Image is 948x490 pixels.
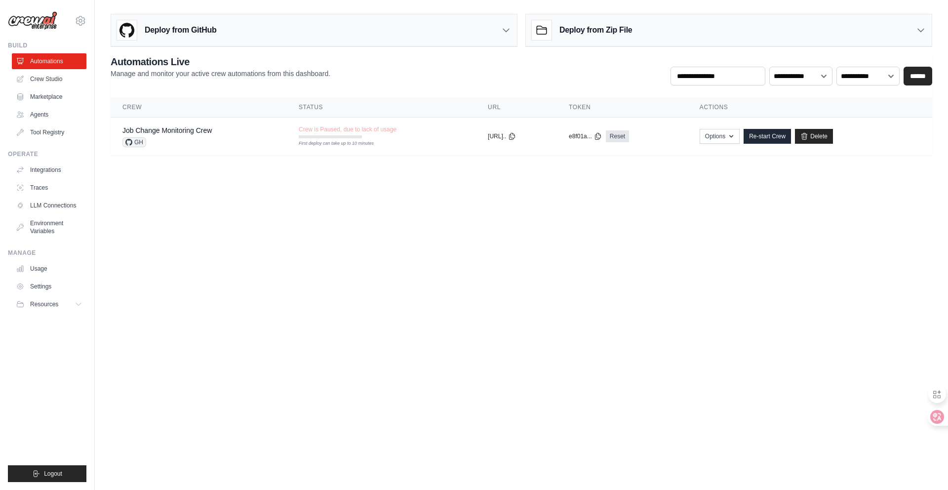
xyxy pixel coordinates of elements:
[12,180,86,196] a: Traces
[12,296,86,312] button: Resources
[476,97,557,118] th: URL
[12,215,86,239] a: Environment Variables
[111,55,330,69] h2: Automations Live
[688,97,932,118] th: Actions
[12,261,86,277] a: Usage
[8,249,86,257] div: Manage
[569,132,602,140] button: e8f01a...
[299,125,396,133] span: Crew is Paused, due to lack of usage
[557,97,688,118] th: Token
[299,140,362,147] div: First deploy can take up to 10 minutes
[12,53,86,69] a: Automations
[12,71,86,87] a: Crew Studio
[12,162,86,178] a: Integrations
[700,129,740,144] button: Options
[8,11,57,30] img: Logo
[145,24,216,36] h3: Deploy from GitHub
[122,137,146,147] span: GH
[287,97,476,118] th: Status
[30,300,58,308] span: Resources
[44,470,62,478] span: Logout
[12,124,86,140] a: Tool Registry
[8,150,86,158] div: Operate
[12,279,86,294] a: Settings
[606,130,629,142] a: Reset
[795,129,833,144] a: Delete
[8,41,86,49] div: Build
[12,107,86,122] a: Agents
[111,97,287,118] th: Crew
[117,20,137,40] img: GitHub Logo
[559,24,632,36] h3: Deploy from Zip File
[744,129,791,144] a: Re-start Crew
[12,89,86,105] a: Marketplace
[122,126,212,134] a: Job Change Monitoring Crew
[8,465,86,482] button: Logout
[12,198,86,213] a: LLM Connections
[111,69,330,79] p: Manage and monitor your active crew automations from this dashboard.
